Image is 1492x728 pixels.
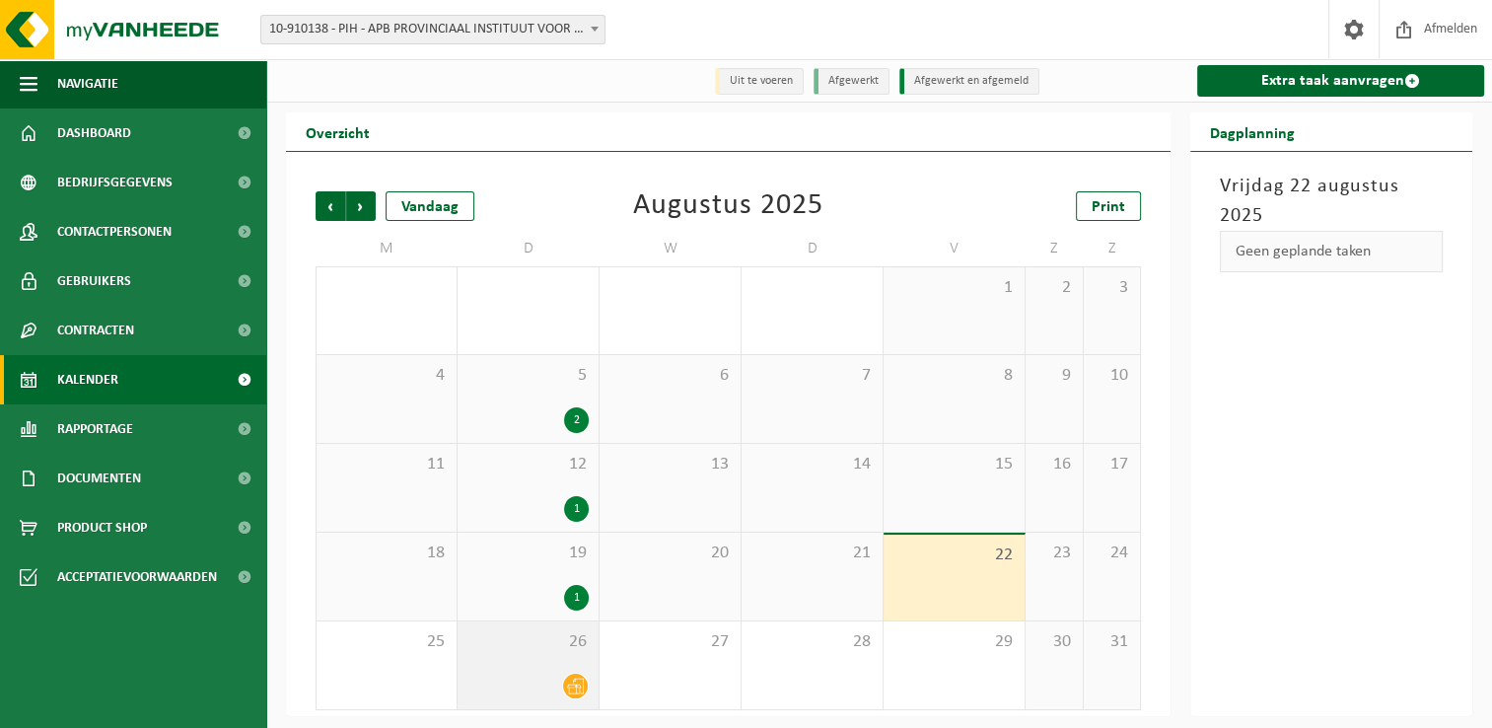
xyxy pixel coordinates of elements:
[893,277,1015,299] span: 1
[467,543,589,564] span: 19
[1190,112,1314,151] h2: Dagplanning
[893,545,1015,566] span: 22
[316,191,345,221] span: Vorige
[1035,631,1073,653] span: 30
[326,454,447,475] span: 11
[326,365,447,387] span: 4
[1094,631,1131,653] span: 31
[609,631,731,653] span: 27
[609,543,731,564] span: 20
[1035,365,1073,387] span: 9
[715,68,804,95] li: Uit te voeren
[1035,454,1073,475] span: 16
[57,207,172,256] span: Contactpersonen
[742,231,884,266] td: D
[57,454,141,503] span: Documenten
[884,231,1026,266] td: V
[564,496,589,522] div: 1
[1197,65,1484,97] a: Extra taak aanvragen
[1026,231,1084,266] td: Z
[57,59,118,109] span: Navigatie
[1076,191,1141,221] a: Print
[57,256,131,306] span: Gebruikers
[1220,172,1443,231] h3: Vrijdag 22 augustus 2025
[564,585,589,611] div: 1
[1084,231,1142,266] td: Z
[386,191,474,221] div: Vandaag
[326,631,447,653] span: 25
[1035,543,1073,564] span: 23
[467,365,589,387] span: 5
[609,454,731,475] span: 13
[1220,231,1443,272] div: Geen geplande taken
[899,68,1039,95] li: Afgewerkt en afgemeld
[893,631,1015,653] span: 29
[316,231,458,266] td: M
[751,543,873,564] span: 21
[261,16,604,43] span: 10-910138 - PIH - APB PROVINCIAAL INSTITUUT VOOR HYGIENE - ANTWERPEN
[893,454,1015,475] span: 15
[57,552,217,602] span: Acceptatievoorwaarden
[467,454,589,475] span: 12
[260,15,605,44] span: 10-910138 - PIH - APB PROVINCIAAL INSTITUUT VOOR HYGIENE - ANTWERPEN
[57,503,147,552] span: Product Shop
[467,631,589,653] span: 26
[286,112,390,151] h2: Overzicht
[326,543,447,564] span: 18
[751,365,873,387] span: 7
[893,365,1015,387] span: 8
[600,231,742,266] td: W
[346,191,376,221] span: Volgende
[1035,277,1073,299] span: 2
[57,404,133,454] span: Rapportage
[814,68,889,95] li: Afgewerkt
[564,407,589,433] div: 2
[1092,199,1125,215] span: Print
[57,355,118,404] span: Kalender
[633,191,823,221] div: Augustus 2025
[57,306,134,355] span: Contracten
[458,231,600,266] td: D
[1094,543,1131,564] span: 24
[1094,365,1131,387] span: 10
[1094,454,1131,475] span: 17
[751,631,873,653] span: 28
[57,109,131,158] span: Dashboard
[609,365,731,387] span: 6
[751,454,873,475] span: 14
[57,158,173,207] span: Bedrijfsgegevens
[1094,277,1131,299] span: 3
